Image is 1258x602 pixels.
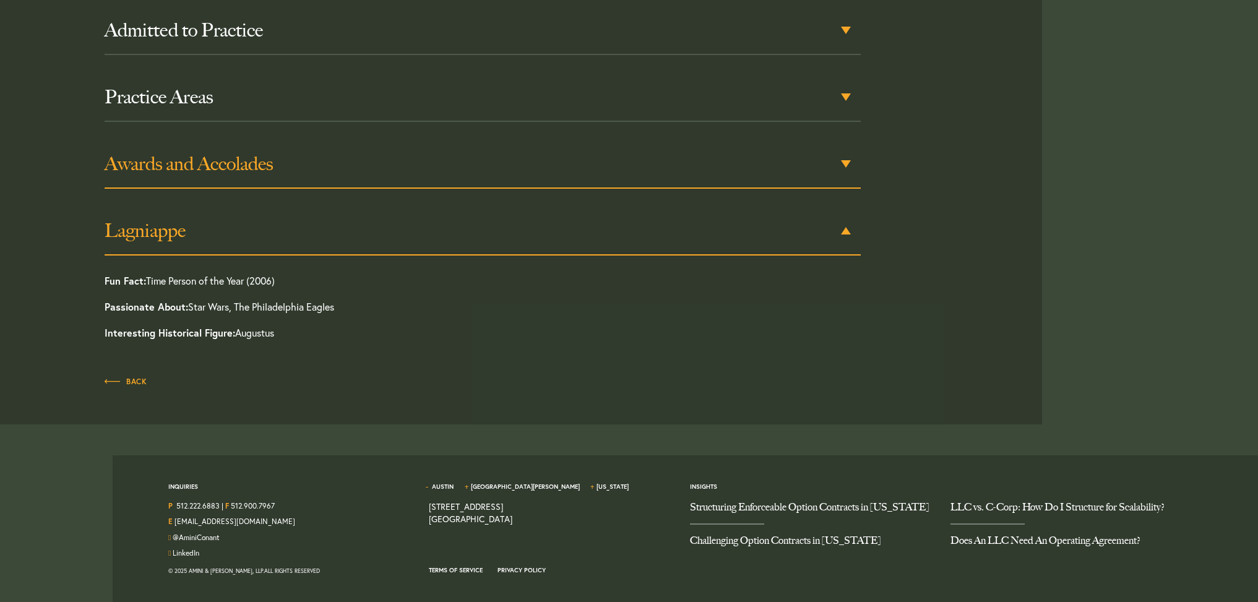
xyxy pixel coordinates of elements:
[173,533,220,542] a: Follow us on Twitter
[105,378,147,385] span: Back
[168,501,173,510] strong: P
[690,525,933,557] a: Challenging Option Contracts in Texas
[105,19,861,41] h3: Admitted to Practice
[498,566,546,574] a: Privacy Policy
[174,517,295,526] a: Email Us
[105,274,785,294] p: Time Person of the Year (2006)
[105,220,861,242] h3: Lagniappe
[173,548,199,557] a: Join us on LinkedIn
[429,501,512,525] a: View on map
[950,501,1193,523] a: LLC vs. C-Corp: How Do I Structure for Scalability?
[168,483,198,501] span: Inquiries
[105,326,235,339] strong: Interesting Historical Figure:
[168,517,173,526] strong: E
[105,300,188,313] strong: Passionate About:
[105,86,861,108] h3: Practice Areas
[597,483,629,491] a: [US_STATE]
[950,525,1193,557] a: Does An LLC Need An Operating Agreement?
[105,320,785,346] p: Augustus
[105,374,147,387] a: Back
[690,501,933,523] a: Structuring Enforceable Option Contracts in Texas
[231,501,275,510] a: 512.900.7967
[471,483,580,491] a: [GEOGRAPHIC_DATA][PERSON_NAME]
[222,501,223,514] span: |
[432,483,454,491] a: Austin
[176,501,220,510] a: Call us at 5122226883
[105,153,861,175] h3: Awards and Accolades
[429,566,483,574] a: Terms of Service
[105,274,146,287] strong: Fun Fact:
[168,564,411,578] div: © 2025 Amini & [PERSON_NAME], LLP. All Rights Reserved
[225,501,229,510] strong: F
[690,483,717,491] a: Insights
[105,294,785,320] p: Star Wars, The Philadelphia Eagles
